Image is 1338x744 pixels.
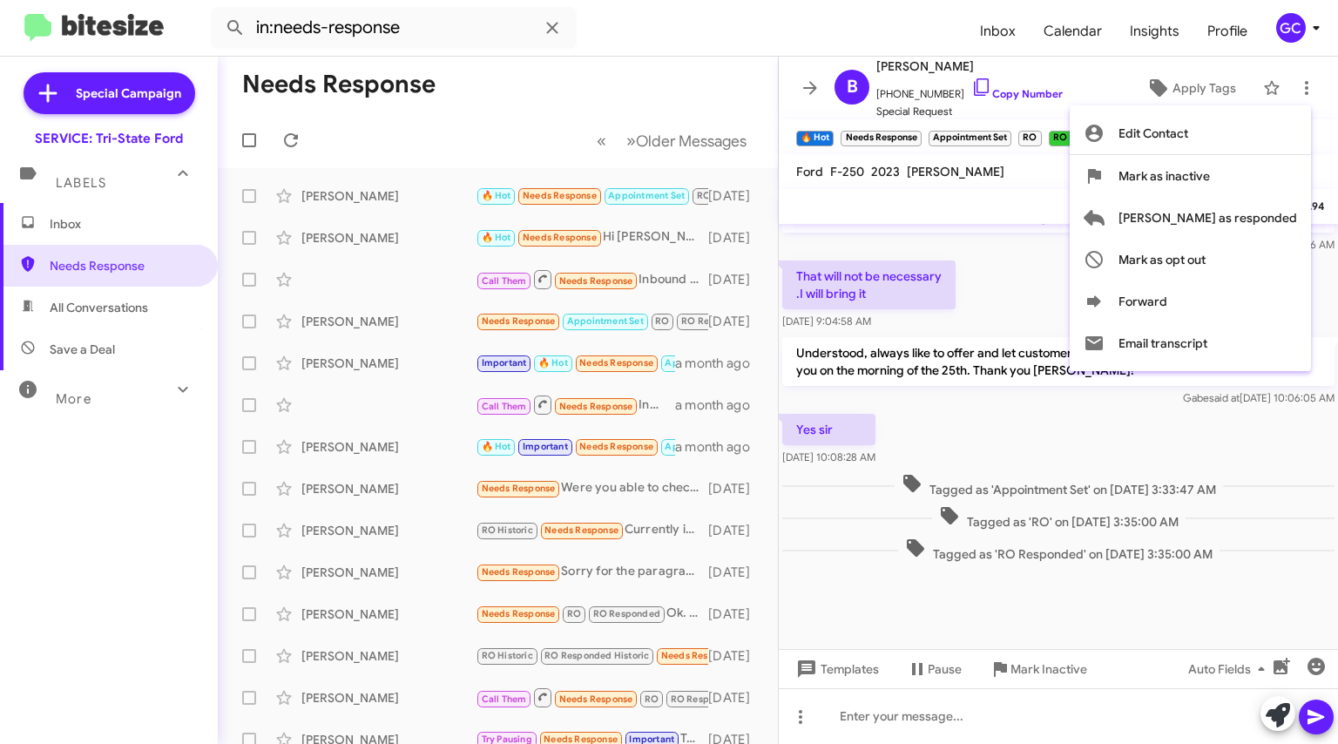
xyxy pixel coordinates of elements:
[1070,281,1311,322] button: Forward
[1118,239,1206,281] span: Mark as opt out
[1070,322,1311,364] button: Email transcript
[1118,112,1188,154] span: Edit Contact
[1118,155,1210,197] span: Mark as inactive
[1118,197,1297,239] span: [PERSON_NAME] as responded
